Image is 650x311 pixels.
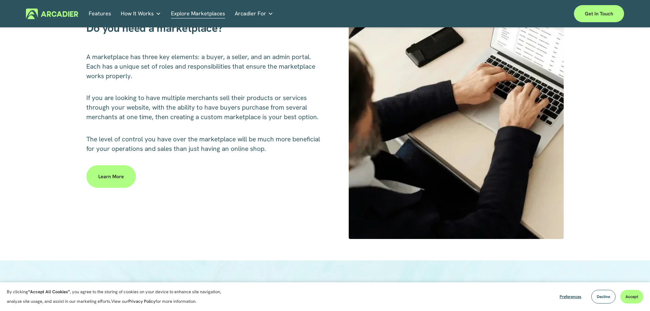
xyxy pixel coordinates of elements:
p: By clicking , you agree to the storing of cookies on your device to enhance site navigation, anal... [7,287,229,306]
span: Decline [597,294,610,299]
iframe: Chat Widget [616,278,650,311]
a: folder dropdown [235,9,273,19]
span: How It Works [121,9,154,18]
span: A marketplace has three key elements: a buyer, a seller, and an admin portal. Each has a unique s... [86,53,317,80]
span: Arcadier For [235,9,266,18]
img: Arcadier [26,9,78,19]
a: Learn more [86,165,136,188]
span: Do you need a marketplace? [86,21,223,35]
a: Get in touch [574,5,624,22]
a: Explore Marketplaces [171,9,225,19]
span: If you are looking to have multiple merchants sell their products or services through your websit... [86,94,319,121]
a: Privacy Policy [128,298,156,304]
a: folder dropdown [121,9,161,19]
a: Features [89,9,111,19]
span: The level of control you have over the marketplace will be much more beneficial for your operatio... [86,135,322,153]
strong: “Accept All Cookies” [28,289,70,295]
button: Preferences [554,290,587,303]
span: Preferences [560,294,581,299]
button: Decline [591,290,616,303]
